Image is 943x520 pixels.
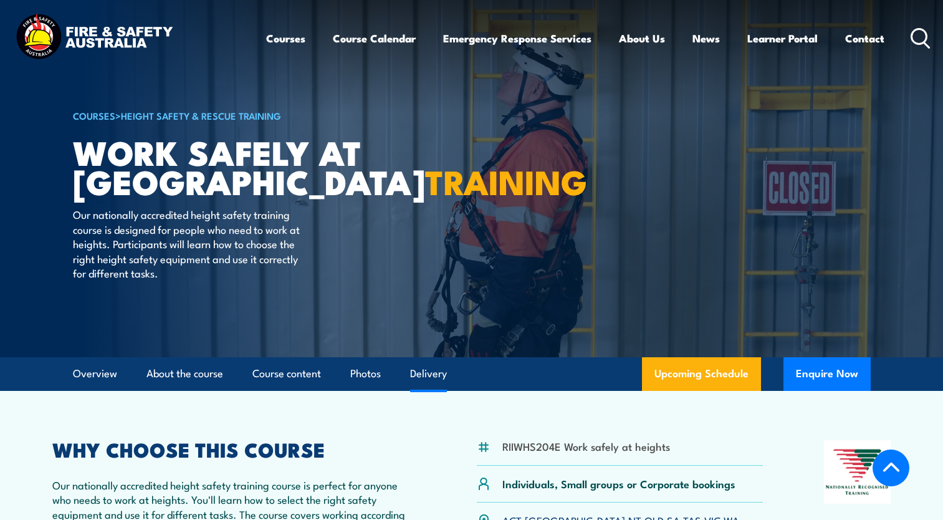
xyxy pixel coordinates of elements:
[73,108,115,122] a: COURSES
[121,108,281,122] a: Height Safety & Rescue Training
[252,357,321,390] a: Course content
[443,22,591,55] a: Emergency Response Services
[619,22,665,55] a: About Us
[146,357,223,390] a: About the course
[692,22,720,55] a: News
[824,440,891,504] img: Nationally Recognised Training logo.
[410,357,447,390] a: Delivery
[783,357,871,391] button: Enquire Now
[350,357,381,390] a: Photos
[747,22,818,55] a: Learner Portal
[333,22,416,55] a: Course Calendar
[52,440,416,458] h2: WHY CHOOSE THIS COURSE
[73,357,117,390] a: Overview
[502,439,670,453] li: RIIWHS204E Work safely at heights
[73,207,300,280] p: Our nationally accredited height safety training course is designed for people who need to work a...
[73,108,381,123] h6: >
[266,22,305,55] a: Courses
[845,22,884,55] a: Contact
[425,155,587,206] strong: TRAINING
[642,357,761,391] a: Upcoming Schedule
[73,137,381,195] h1: Work Safely at [GEOGRAPHIC_DATA]
[502,476,735,491] p: Individuals, Small groups or Corporate bookings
